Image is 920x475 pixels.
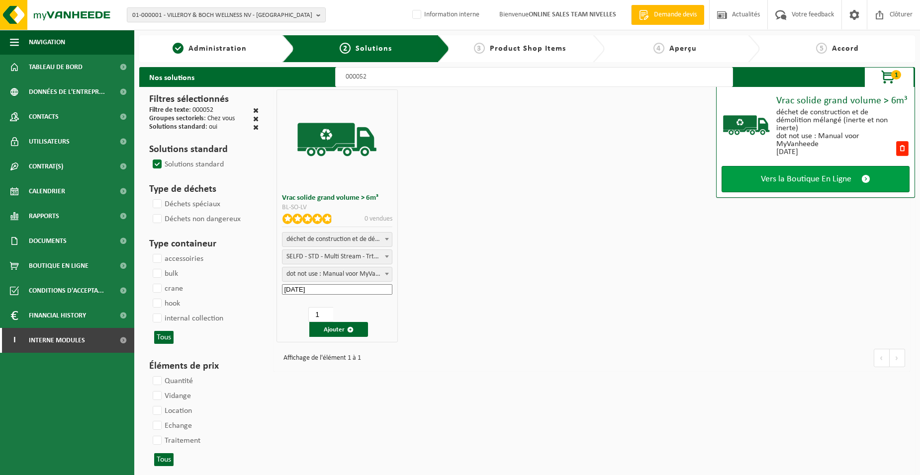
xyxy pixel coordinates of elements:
[278,350,361,367] div: Affichage de l'élément 1 à 1
[132,8,312,23] span: 01-000001 - VILLEROY & BOCH WELLNESS NV - [GEOGRAPHIC_DATA]
[29,204,59,229] span: Rapports
[173,43,184,54] span: 1
[529,11,616,18] strong: ONLINE SALES TEAM NIVELLES
[302,43,430,55] a: 2Solutions
[282,250,391,264] span: SELFD - STD - Multi Stream - Trtmt/wu (SP-M-000052)
[10,328,19,353] span: I
[149,124,217,132] div: : oui
[29,303,86,328] span: Financial History
[356,45,392,53] span: Solutions
[776,108,895,132] div: déchet de construction et de démolition mélangé (inerte et non inerte)
[139,67,204,87] h2: Nos solutions
[29,278,104,303] span: Conditions d'accepta...
[149,115,235,124] div: : Chez vous
[149,106,189,114] span: Filtre de texte
[29,55,83,79] span: Tableau de bord
[29,154,63,179] span: Contrat(s)
[154,331,174,344] button: Tous
[816,43,827,54] span: 5
[149,182,259,197] h3: Type de déchets
[151,403,192,418] label: Location
[29,30,65,55] span: Navigation
[149,359,259,374] h3: Éléments de prix
[151,266,178,281] label: bulk
[149,115,204,122] span: Groupes sectoriels
[761,174,851,184] span: Vers la Boutique En Ligne
[410,7,479,22] label: Information interne
[151,418,192,433] label: Echange
[610,43,740,55] a: 4Aperçu
[455,43,585,55] a: 3Product Shop Items
[144,43,275,55] a: 1Administration
[765,43,910,55] a: 5Accord
[722,100,771,150] img: BL-SO-LV
[149,142,259,157] h3: Solutions standard
[776,96,910,106] div: Vrac solide grand volume > 6m³
[282,194,392,202] h3: Vrac solide grand volume > 6m³
[776,148,895,156] div: [DATE]
[282,249,392,264] span: SELFD - STD - Multi Stream - Trtmt/wu (SP-M-000052)
[151,212,241,227] label: Déchets non dangereux
[669,45,697,53] span: Aperçu
[151,311,223,326] label: internal collection
[864,67,914,87] button: 1
[29,229,67,253] span: Documents
[151,389,191,403] label: Vidange
[151,374,193,389] label: Quantité
[891,70,901,79] span: 1
[151,251,203,266] label: accessoiries
[309,322,368,337] button: Ajouter
[282,267,392,282] span: dot not use : Manual voor MyVanheede
[127,7,326,22] button: 01-000001 - VILLEROY & BOCH WELLNESS NV - [GEOGRAPHIC_DATA]
[653,43,664,54] span: 4
[282,232,392,247] span: déchet de construction et de démolition mélangé (inerte et non inerte)
[188,45,247,53] span: Administration
[776,132,895,148] div: dot not use : Manual voor MyVanheede
[474,43,485,54] span: 3
[151,296,180,311] label: hook
[282,267,391,281] span: dot not use : Manual voor MyVanheede
[308,307,334,322] input: 1
[149,123,205,131] span: Solutions standard
[490,45,566,53] span: Product Shop Items
[722,166,910,192] a: Vers la Boutique En Ligne
[29,328,85,353] span: Interne modules
[282,233,391,246] span: déchet de construction et de démolition mélangé (inerte et non inerte)
[151,157,224,172] label: Solutions standard
[29,79,105,104] span: Données de l'entrepr...
[151,433,200,448] label: Traitement
[651,10,699,20] span: Demande devis
[151,281,183,296] label: crane
[149,107,213,115] div: : 000052
[29,253,89,278] span: Boutique en ligne
[295,97,379,182] img: BL-SO-LV
[365,214,392,224] p: 0 vendues
[149,237,259,251] h3: Type containeur
[631,5,704,25] a: Demande devis
[282,284,392,295] input: Date de début
[151,197,220,212] label: Déchets spéciaux
[29,104,59,129] span: Contacts
[154,453,174,466] button: Tous
[335,67,733,87] input: Chercher
[149,92,259,107] h3: Filtres sélectionnés
[340,43,351,54] span: 2
[29,179,65,204] span: Calendrier
[282,204,392,211] div: BL-SO-LV
[29,129,70,154] span: Utilisateurs
[832,45,859,53] span: Accord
